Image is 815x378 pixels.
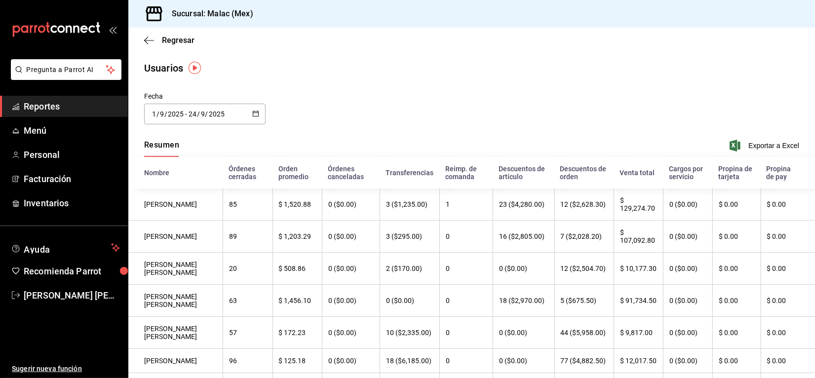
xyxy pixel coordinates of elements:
[712,253,761,285] th: $ 0.00
[322,285,380,317] th: 0 ($0.00)
[109,26,116,34] button: open_drawer_menu
[322,189,380,221] th: 0 ($0.00)
[761,157,815,189] th: Propina de pay
[322,317,380,349] th: 0 ($0.00)
[761,221,815,253] th: $ 0.00
[24,100,120,113] span: Reportes
[144,140,179,157] div: navigation tabs
[380,157,439,189] th: Transferencias
[380,349,439,373] th: 18 ($6,185.00)
[164,8,253,20] h3: Sucursal: Malac (Mex)
[128,189,223,221] th: [PERSON_NAME]
[128,285,223,317] th: [PERSON_NAME] [PERSON_NAME]
[11,59,121,80] button: Pregunta a Parrot AI
[554,189,614,221] th: 12 ($2,628.30)
[732,140,799,151] button: Exportar a Excel
[761,317,815,349] th: $ 0.00
[205,110,208,118] span: /
[493,189,554,221] th: 23 ($4,280.00)
[24,148,120,161] span: Personal
[128,221,223,253] th: [PERSON_NAME]
[493,317,554,349] th: 0 ($0.00)
[663,349,712,373] th: 0 ($0.00)
[322,253,380,285] th: 0 ($0.00)
[27,65,106,75] span: Pregunta a Parrot AI
[185,110,187,118] span: -
[189,62,201,74] img: Tooltip marker
[712,317,761,349] th: $ 0.00
[128,317,223,349] th: [PERSON_NAME] [PERSON_NAME]
[223,317,272,349] th: 57
[380,317,439,349] th: 10 ($2,335.00)
[144,91,266,102] div: Fecha
[554,253,614,285] th: 12 ($2,504.70)
[272,221,322,253] th: $ 1,203.29
[493,285,554,317] th: 18 ($2,970.00)
[554,317,614,349] th: 44 ($5,958.00)
[712,349,761,373] th: $ 0.00
[439,189,492,221] th: 1
[223,253,272,285] th: 20
[614,285,663,317] th: $ 91,734.50
[380,285,439,317] th: 0 ($0.00)
[24,242,107,254] span: Ayuda
[128,349,223,373] th: [PERSON_NAME]
[156,110,159,118] span: /
[663,285,712,317] th: 0 ($0.00)
[128,157,223,189] th: Nombre
[439,253,492,285] th: 0
[439,157,492,189] th: Reimp. de comanda
[159,110,164,118] input: Month
[614,317,663,349] th: $ 9,817.00
[167,110,184,118] input: Year
[24,196,120,210] span: Inventarios
[24,265,120,278] span: Recomienda Parrot
[223,189,272,221] th: 85
[712,285,761,317] th: $ 0.00
[322,349,380,373] th: 0 ($0.00)
[322,221,380,253] th: 0 ($0.00)
[614,189,663,221] th: $ 129,274.70
[712,189,761,221] th: $ 0.00
[712,221,761,253] th: $ 0.00
[7,72,121,82] a: Pregunta a Parrot AI
[223,349,272,373] th: 96
[223,285,272,317] th: 63
[554,157,614,189] th: Descuentos de orden
[24,289,120,302] span: [PERSON_NAME] [PERSON_NAME]
[24,172,120,186] span: Facturación
[152,110,156,118] input: Day
[272,189,322,221] th: $ 1,520.88
[554,349,614,373] th: 77 ($4,882.50)
[223,157,272,189] th: Órdenes cerradas
[493,253,554,285] th: 0 ($0.00)
[164,110,167,118] span: /
[24,124,120,137] span: Menú
[272,317,322,349] th: $ 172.23
[663,221,712,253] th: 0 ($0.00)
[614,221,663,253] th: $ 107,092.80
[272,157,322,189] th: Orden promedio
[663,157,712,189] th: Cargos por servicio
[322,157,380,189] th: Órdenes canceladas
[272,253,322,285] th: $ 508.86
[272,285,322,317] th: $ 1,456.10
[439,285,492,317] th: 0
[144,61,183,76] div: Usuarios
[380,253,439,285] th: 2 ($170.00)
[439,349,492,373] th: 0
[197,110,200,118] span: /
[614,157,663,189] th: Venta total
[663,317,712,349] th: 0 ($0.00)
[128,253,223,285] th: [PERSON_NAME] [PERSON_NAME]
[663,189,712,221] th: 0 ($0.00)
[554,221,614,253] th: 7 ($2,028.20)
[208,110,225,118] input: Year
[614,349,663,373] th: $ 12,017.50
[761,349,815,373] th: $ 0.00
[188,110,197,118] input: Day
[663,253,712,285] th: 0 ($0.00)
[712,157,761,189] th: Propina de tarjeta
[12,364,120,374] span: Sugerir nueva función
